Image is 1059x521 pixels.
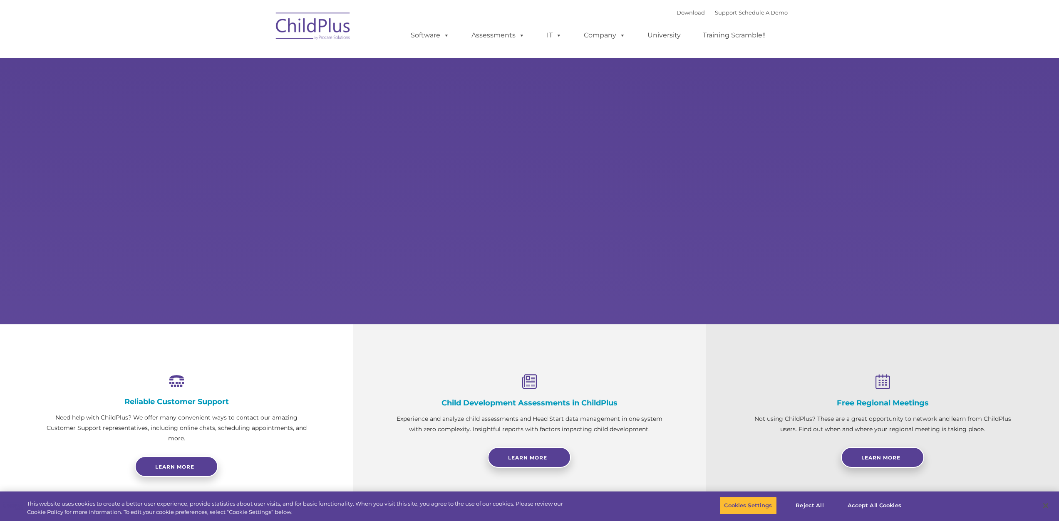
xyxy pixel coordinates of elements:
[639,27,689,44] a: University
[394,414,664,435] p: Experience and analyze child assessments and Head Start data management in one system with zero c...
[463,27,533,44] a: Assessments
[719,497,776,514] button: Cookies Settings
[784,497,836,514] button: Reject All
[508,454,547,461] span: Learn More
[841,447,924,468] a: Learn More
[1037,496,1055,515] button: Close
[715,9,737,16] a: Support
[861,454,900,461] span: Learn More
[155,464,194,470] span: Learn more
[42,412,311,444] p: Need help with ChildPlus? We offer many convenient ways to contact our amazing Customer Support r...
[575,27,634,44] a: Company
[42,397,311,406] h4: Reliable Customer Support
[488,447,571,468] a: Learn More
[27,500,583,516] div: This website uses cookies to create a better user experience, provide statistics about user visit...
[739,9,788,16] a: Schedule A Demo
[402,27,458,44] a: Software
[694,27,774,44] a: Training Scramble!!
[748,414,1017,435] p: Not using ChildPlus? These are a great opportunity to network and learn from ChildPlus users. Fin...
[538,27,570,44] a: IT
[272,7,355,48] img: ChildPlus by Procare Solutions
[677,9,788,16] font: |
[843,497,906,514] button: Accept All Cookies
[394,398,664,407] h4: Child Development Assessments in ChildPlus
[135,456,218,477] a: Learn more
[677,9,705,16] a: Download
[748,398,1017,407] h4: Free Regional Meetings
